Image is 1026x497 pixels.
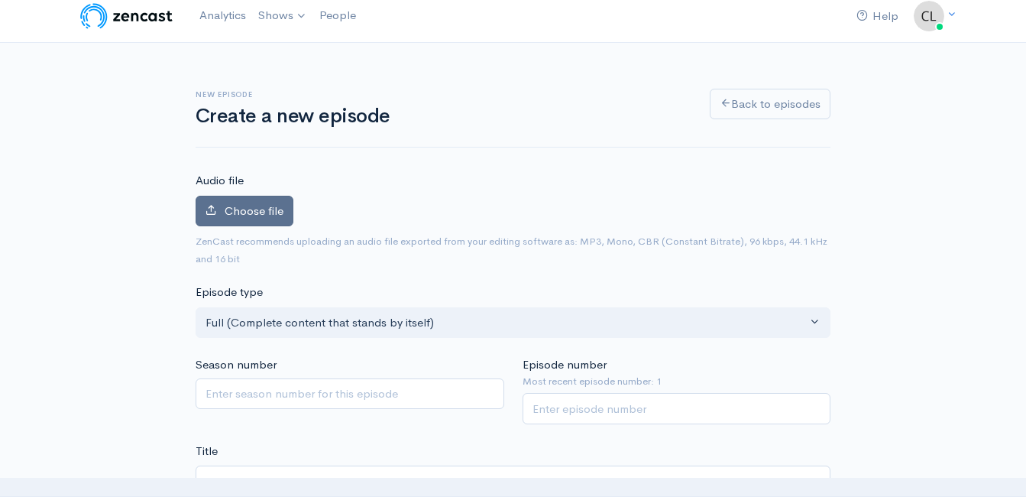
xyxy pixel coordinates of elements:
div: Full (Complete content that stands by itself) [206,314,807,332]
img: ZenCast Logo [78,1,175,31]
input: What is the episode's title? [196,466,830,497]
small: Most recent episode number: 1 [523,374,831,389]
small: ZenCast recommends uploading an audio file exported from your editing software as: MP3, Mono, CBR... [196,235,827,265]
label: Episode number [523,356,607,374]
img: ... [914,1,944,31]
a: Back to episodes [710,89,830,120]
label: Title [196,443,218,460]
input: Enter season number for this episode [196,378,504,410]
label: Season number [196,356,277,374]
label: Audio file [196,172,244,190]
span: Choose file [225,203,283,218]
h6: New episode [196,90,691,99]
button: Full (Complete content that stands by itself) [196,307,830,339]
label: Episode type [196,284,263,301]
input: Enter episode number [523,393,831,424]
h1: Create a new episode [196,106,691,128]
